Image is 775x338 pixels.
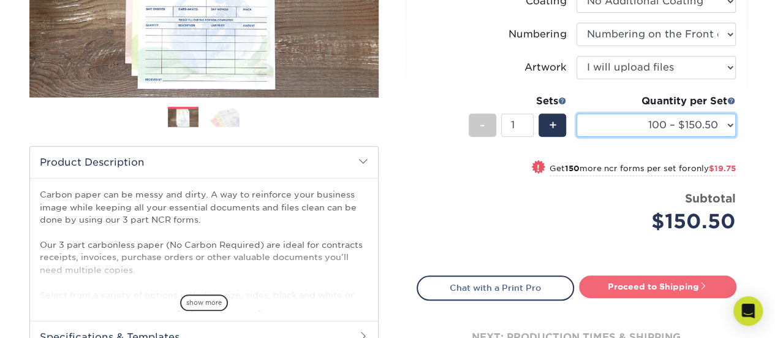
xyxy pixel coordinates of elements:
[565,164,580,173] strong: 150
[550,164,736,176] small: Get more ncr forms per set for
[180,294,228,311] span: show more
[733,296,763,326] div: Open Intercom Messenger
[709,164,736,173] span: $19.75
[209,106,240,128] img: NCR Forms 02
[579,275,736,298] a: Proceed to Shipping
[685,191,736,205] strong: Subtotal
[548,116,556,134] span: +
[524,60,567,75] div: Artwork
[480,116,485,134] span: -
[30,147,378,178] h2: Product Description
[691,164,736,173] span: only
[577,94,736,109] div: Quantity per Set
[417,275,574,300] a: Chat with a Print Pro
[469,94,567,109] div: Sets
[168,107,198,129] img: NCR Forms 01
[586,207,736,236] div: $150.50
[537,161,540,174] span: !
[508,27,567,42] div: Numbering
